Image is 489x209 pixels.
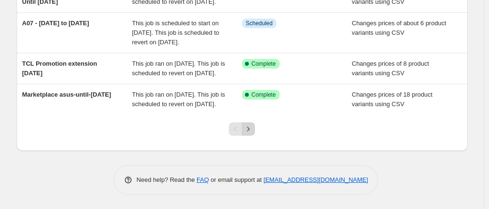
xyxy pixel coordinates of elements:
span: A07 - [DATE] to [DATE] [22,20,89,27]
span: Need help? Read the [137,176,197,183]
span: TCL Promotion extension [DATE] [22,60,97,77]
span: This job ran on [DATE]. This job is scheduled to revert on [DATE]. [132,91,225,108]
span: Changes prices of 18 product variants using CSV [352,91,433,108]
span: Complete [252,60,276,68]
span: This job is scheduled to start on [DATE]. This job is scheduled to revert on [DATE]. [132,20,219,46]
button: Next [242,122,255,136]
a: [EMAIL_ADDRESS][DOMAIN_NAME] [263,176,368,183]
span: Changes prices of 8 product variants using CSV [352,60,429,77]
span: Marketplace asus-until-[DATE] [22,91,112,98]
a: FAQ [197,176,209,183]
span: Complete [252,91,276,99]
nav: Pagination [229,122,255,136]
span: Scheduled [246,20,273,27]
span: Changes prices of about 6 product variants using CSV [352,20,446,36]
span: This job ran on [DATE]. This job is scheduled to revert on [DATE]. [132,60,225,77]
span: or email support at [209,176,263,183]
